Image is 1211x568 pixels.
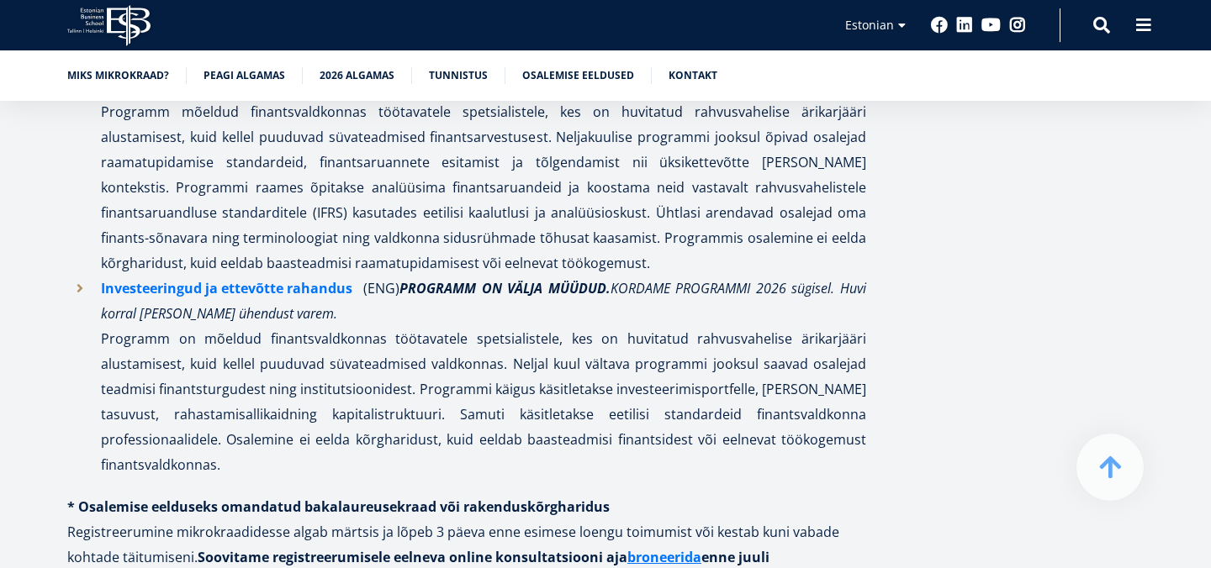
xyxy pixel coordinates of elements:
a: Miks mikrokraad? [67,67,169,84]
li: (ENG) Programm on mõeldud finantsvaldkonnas töötavatele spetsialistele, kes on huvitatud rahvusva... [67,276,866,477]
a: Peagi algamas [204,67,285,84]
a: 2026 algamas [320,67,394,84]
a: Kontakt [669,67,717,84]
em: KORDAME PROGRAMMI 2026 sügisel. Huvi korral [PERSON_NAME] ühendust varem. [101,279,866,323]
a: Instagram [1009,17,1026,34]
a: Osalemise eeldused [522,67,634,84]
a: Tunnistus [429,67,488,84]
a: Linkedin [956,17,973,34]
li: Programm mõeldud finantsvaldkonnas töötavatele spetsialistele, kes on huvitatud rahvusvahelise är... [67,49,866,276]
strong: PROGRAMM ON VÄLJA MÜÜDUD. [399,279,611,297]
a: Investeeringud ja ettevõtte rahandus [101,276,352,301]
strong: * Osalemise eelduseks omandatud bakalaureusekraad või rakenduskõrgharidus [67,497,610,516]
a: Facebook [931,17,948,34]
a: Youtube [981,17,1001,34]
